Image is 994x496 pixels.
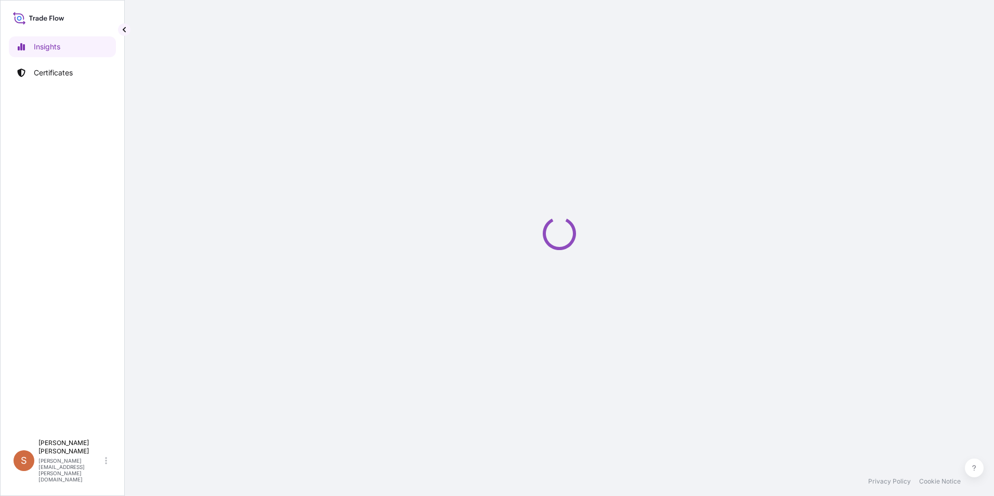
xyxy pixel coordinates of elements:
[38,439,103,455] p: [PERSON_NAME] [PERSON_NAME]
[34,68,73,78] p: Certificates
[9,36,116,57] a: Insights
[38,458,103,482] p: [PERSON_NAME][EMAIL_ADDRESS][PERSON_NAME][DOMAIN_NAME]
[9,62,116,83] a: Certificates
[21,455,27,466] span: S
[868,477,911,486] a: Privacy Policy
[919,477,961,486] a: Cookie Notice
[34,42,60,52] p: Insights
